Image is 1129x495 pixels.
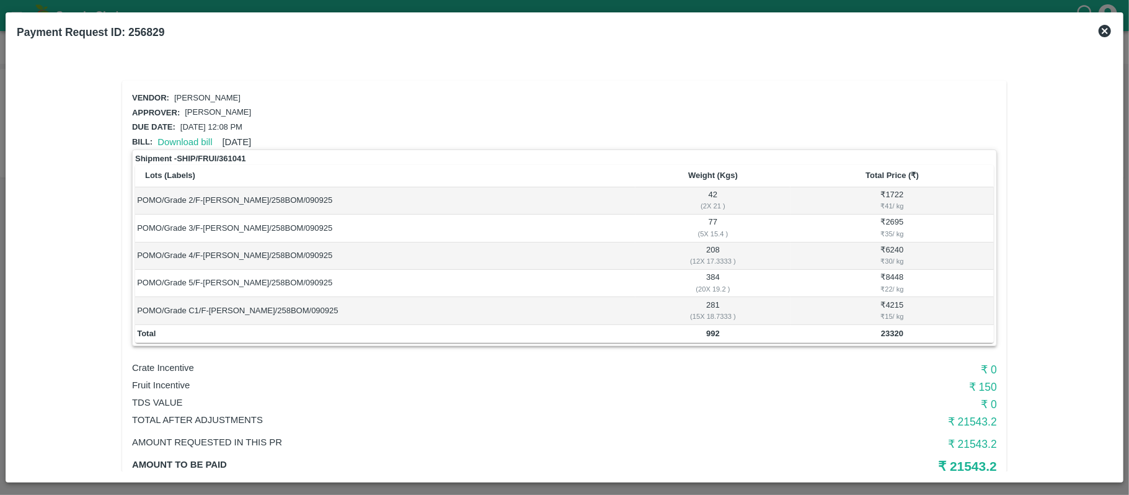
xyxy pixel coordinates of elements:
div: ₹ 15 / kg [792,311,991,322]
div: ₹ 41 / kg [792,200,991,212]
td: POMO/Grade 4/F-[PERSON_NAME]/258BOM/090925 [135,243,635,270]
p: Fruit Incentive [132,378,709,392]
b: 23320 [881,329,903,338]
td: POMO/Grade 3/F-[PERSON_NAME]/258BOM/090925 [135,215,635,242]
span: Bill: [132,137,153,146]
p: [PERSON_NAME] [185,107,251,118]
span: [DATE] [223,137,252,147]
div: ( 20 X 19.2 ) [637,283,789,295]
p: Total After adjustments [132,413,709,427]
b: Lots (Labels) [145,171,195,180]
b: Payment Request ID: 256829 [17,26,164,38]
h6: ₹ 21543.2 [709,435,997,453]
div: ₹ 35 / kg [792,228,991,239]
div: ( 15 X 18.7333 ) [637,311,789,322]
p: [PERSON_NAME] [174,92,241,104]
td: ₹ 2695 [790,215,994,242]
b: Total [137,329,156,338]
strong: Shipment - SHIP/FRUI/361041 [135,153,246,165]
p: [DATE] 12:08 PM [180,122,242,133]
div: ( 12 X 17.3333 ) [637,256,789,267]
span: Vendor: [132,93,169,102]
span: Due date: [132,122,175,132]
h6: ₹ 150 [709,378,997,396]
div: ₹ 22 / kg [792,283,991,295]
td: POMO/Grade 2/F-[PERSON_NAME]/258BOM/090925 [135,187,635,215]
td: 384 [635,270,790,297]
b: Total Price (₹) [866,171,919,180]
p: Crate Incentive [132,361,709,375]
td: 281 [635,297,790,324]
div: ( 5 X 15.4 ) [637,228,789,239]
td: ₹ 8448 [790,270,994,297]
td: 208 [635,243,790,270]
div: ( 2 X 21 ) [637,200,789,212]
a: Download bill [157,137,212,147]
p: Amount Requested in this PR [132,435,709,449]
h5: ₹ 21543.2 [709,458,997,475]
b: Weight (Kgs) [688,171,738,180]
td: 77 [635,215,790,242]
h6: ₹ 0 [709,361,997,378]
td: ₹ 4215 [790,297,994,324]
td: 42 [635,187,790,215]
h6: ₹ 21543.2 [709,413,997,430]
p: Amount to be paid [132,458,709,471]
td: ₹ 1722 [790,187,994,215]
span: Approver: [132,108,180,117]
p: TDS VALUE [132,396,709,409]
h6: ₹ 0 [709,396,997,413]
td: POMO/Grade C1/F-[PERSON_NAME]/258BOM/090925 [135,297,635,324]
b: 992 [706,329,720,338]
td: POMO/Grade 5/F-[PERSON_NAME]/258BOM/090925 [135,270,635,297]
div: ₹ 30 / kg [792,256,991,267]
td: ₹ 6240 [790,243,994,270]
